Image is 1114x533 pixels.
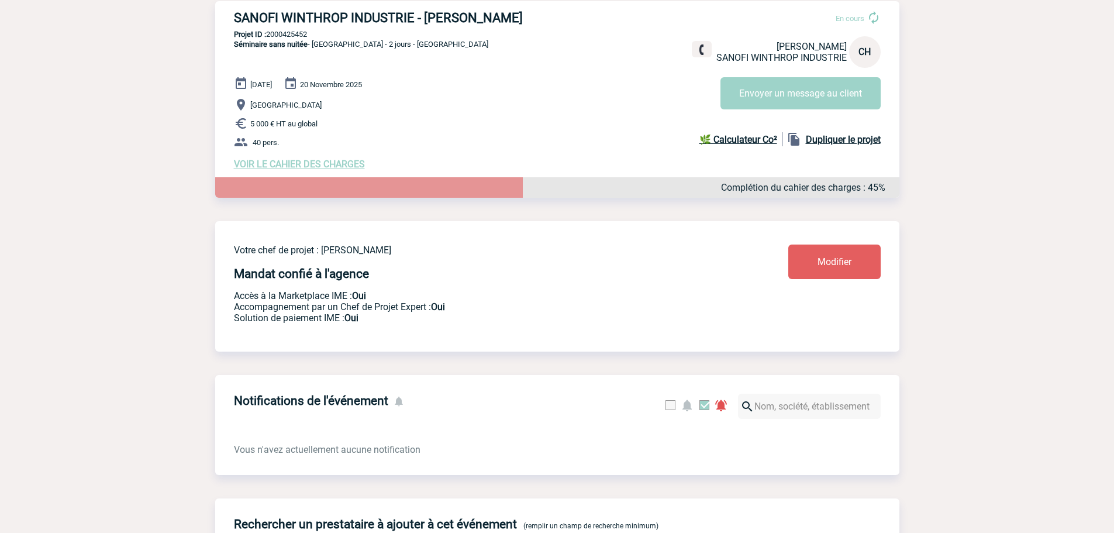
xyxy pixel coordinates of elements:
[523,522,658,530] span: (remplir un champ de recherche minimum)
[696,44,707,55] img: fixe.png
[234,394,388,408] h4: Notifications de l'événement
[250,80,272,89] span: [DATE]
[234,517,517,531] h4: Rechercher un prestataire à ajouter à cet événement
[234,267,369,281] h4: Mandat confié à l'agence
[300,80,362,89] span: 20 Novembre 2025
[787,132,801,146] img: file_copy-black-24dp.png
[352,290,366,301] b: Oui
[858,46,871,57] span: CH
[699,134,777,145] b: 🌿 Calculateur Co²
[234,312,719,324] p: Conformité aux process achat client, Prise en charge de la facturation, Mutualisation de plusieur...
[699,132,782,146] a: 🌿 Calculateur Co²
[234,159,365,170] a: VOIR LE CAHIER DES CHARGES
[234,11,585,25] h3: SANOFI WINTHROP INDUSTRIE - [PERSON_NAME]
[250,119,318,128] span: 5 000 € HT au global
[431,301,445,312] b: Oui
[806,134,881,145] b: Dupliquer le projet
[234,444,420,455] span: Vous n'avez actuellement aucune notification
[234,290,719,301] p: Accès à la Marketplace IME :
[250,101,322,109] span: [GEOGRAPHIC_DATA]
[344,312,358,324] b: Oui
[234,301,719,312] p: Prestation payante
[234,40,308,49] span: Séminaire sans nuitée
[720,77,881,109] button: Envoyer un message au client
[818,256,851,267] span: Modifier
[234,40,488,49] span: - [GEOGRAPHIC_DATA] - 2 jours - [GEOGRAPHIC_DATA]
[234,245,719,256] p: Votre chef de projet : [PERSON_NAME]
[716,52,847,63] span: SANOFI WINTHROP INDUSTRIE
[234,30,266,39] b: Projet ID :
[215,30,899,39] p: 2000425452
[836,14,864,23] span: En cours
[777,41,847,52] span: [PERSON_NAME]
[253,138,279,147] span: 40 pers.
